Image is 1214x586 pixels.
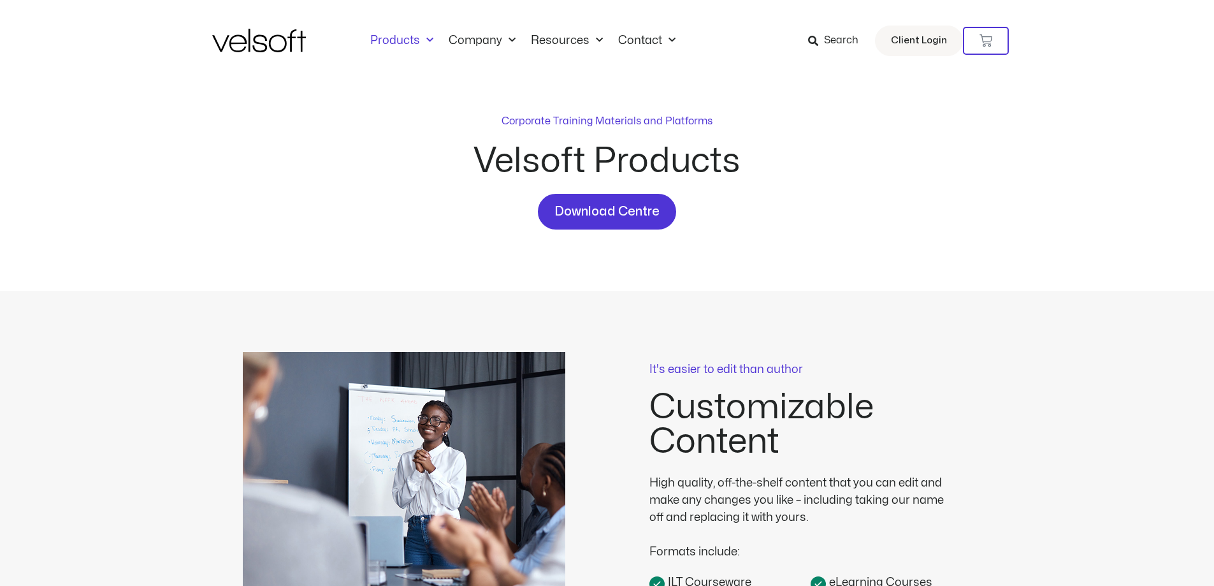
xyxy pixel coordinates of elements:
div: Formats include: [649,526,955,560]
nav: Menu [363,34,683,48]
span: Client Login [891,33,947,49]
a: ResourcesMenu Toggle [523,34,611,48]
a: CompanyMenu Toggle [441,34,523,48]
span: Search [824,33,858,49]
img: Velsoft Training Materials [212,29,306,52]
a: ProductsMenu Toggle [363,34,441,48]
p: It's easier to edit than author [649,364,972,376]
h2: Customizable Content [649,390,972,459]
div: High quality, off-the-shelf content that you can edit and make any changes you like – including t... [649,474,955,526]
span: Download Centre [554,201,660,222]
a: Search [808,30,867,52]
p: Corporate Training Materials and Platforms [502,114,712,129]
a: Client Login [875,26,963,56]
h2: Velsoft Products [378,144,837,179]
a: ContactMenu Toggle [611,34,683,48]
a: Download Centre [538,194,676,230]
